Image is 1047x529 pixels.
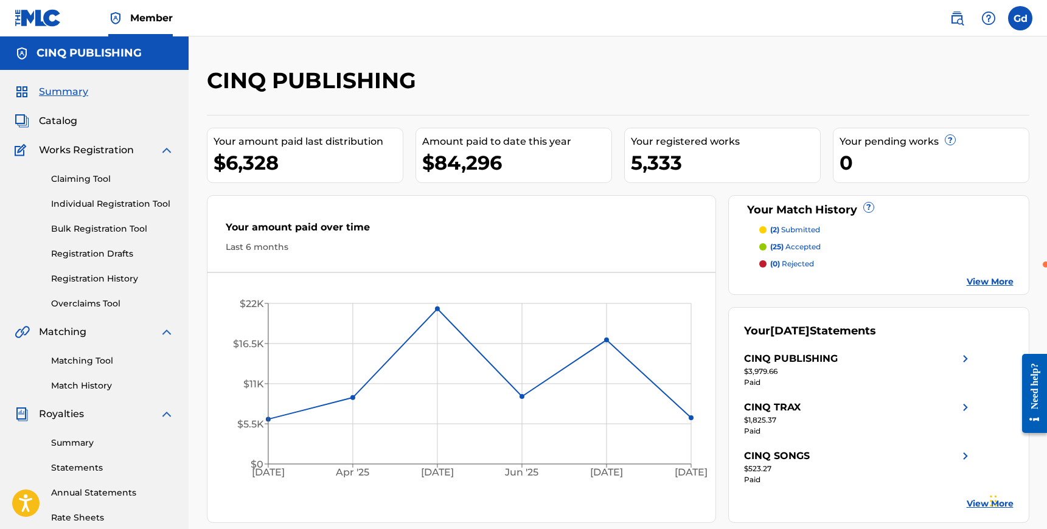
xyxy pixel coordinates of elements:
[51,198,174,210] a: Individual Registration Tool
[159,143,174,157] img: expand
[51,437,174,449] a: Summary
[15,9,61,27] img: MLC Logo
[15,143,30,157] img: Works Registration
[759,258,1014,269] a: (0) rejected
[15,85,88,99] a: SummarySummary
[422,134,611,149] div: Amount paid to date this year
[976,6,1001,30] div: Help
[770,241,821,252] p: accepted
[958,400,973,415] img: right chevron icon
[759,224,1014,235] a: (2) submitted
[744,400,801,415] div: CINQ TRAX
[39,114,77,128] span: Catalog
[945,135,955,145] span: ?
[39,143,134,157] span: Works Registration
[226,241,698,254] div: Last 6 months
[590,467,623,479] tspan: [DATE]
[770,258,814,269] p: rejected
[51,486,174,499] a: Annual Statements
[239,298,263,309] tspan: $22K
[675,467,708,479] tspan: [DATE]
[744,426,973,437] div: Paid
[950,11,964,26] img: search
[770,259,780,268] span: (0)
[840,134,1029,149] div: Your pending works
[15,114,29,128] img: Catalog
[214,134,403,149] div: Your amount paid last distribution
[37,46,142,60] h5: CINQ PUBLISHING
[744,351,838,366] div: CINQ PUBLISHING
[39,325,86,339] span: Matching
[15,46,29,61] img: Accounts
[1008,6,1032,30] div: User Menu
[51,247,174,260] a: Registration Drafts
[631,134,820,149] div: Your registered works
[744,449,973,485] a: CINQ SONGSright chevron icon$523.27Paid
[744,463,973,474] div: $523.27
[250,458,263,470] tspan: $0
[39,407,84,421] span: Royalties
[631,149,820,176] div: 5,333
[945,6,969,30] a: Public Search
[214,149,403,176] div: $6,328
[770,324,810,337] span: [DATE]
[51,379,174,392] a: Match History
[744,323,876,339] div: Your Statements
[422,149,611,176] div: $84,296
[15,407,29,421] img: Royalties
[744,400,973,437] a: CINQ TRAXright chevron icon$1,825.37Paid
[51,462,174,474] a: Statements
[1013,345,1047,443] iframe: Resource Center
[744,377,973,388] div: Paid
[51,223,174,235] a: Bulk Registration Tool
[243,378,263,390] tspan: $11K
[232,338,263,350] tspan: $16.5K
[251,467,284,479] tspan: [DATE]
[504,467,538,479] tspan: Jun '25
[51,354,174,367] a: Matching Tool
[130,11,173,25] span: Member
[967,275,1014,288] a: View More
[990,483,997,519] div: Drag
[958,449,973,463] img: right chevron icon
[159,407,174,421] img: expand
[51,297,174,310] a: Overclaims Tool
[421,467,454,479] tspan: [DATE]
[159,325,174,339] img: expand
[744,474,973,485] div: Paid
[51,272,174,285] a: Registration History
[770,225,779,234] span: (2)
[864,202,874,212] span: ?
[744,202,1014,218] div: Your Match History
[770,242,784,251] span: (25)
[958,351,973,366] img: right chevron icon
[226,220,698,241] div: Your amount paid over time
[15,114,77,128] a: CatalogCatalog
[981,11,996,26] img: help
[744,449,810,463] div: CINQ SONGS
[108,11,123,26] img: Top Rightsholder
[744,351,973,388] a: CINQ PUBLISHINGright chevron icon$3,979.66Paid
[335,467,369,479] tspan: Apr '25
[15,325,30,339] img: Matching
[744,415,973,426] div: $1,825.37
[51,511,174,524] a: Rate Sheets
[39,85,88,99] span: Summary
[744,366,973,377] div: $3,979.66
[759,241,1014,252] a: (25) accepted
[986,471,1047,529] iframe: Chat Widget
[207,67,422,94] h2: CINQ PUBLISHING
[237,418,263,430] tspan: $5.5K
[15,85,29,99] img: Summary
[967,497,1014,510] a: View More
[51,173,174,185] a: Claiming Tool
[770,224,820,235] p: submitted
[840,149,1029,176] div: 0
